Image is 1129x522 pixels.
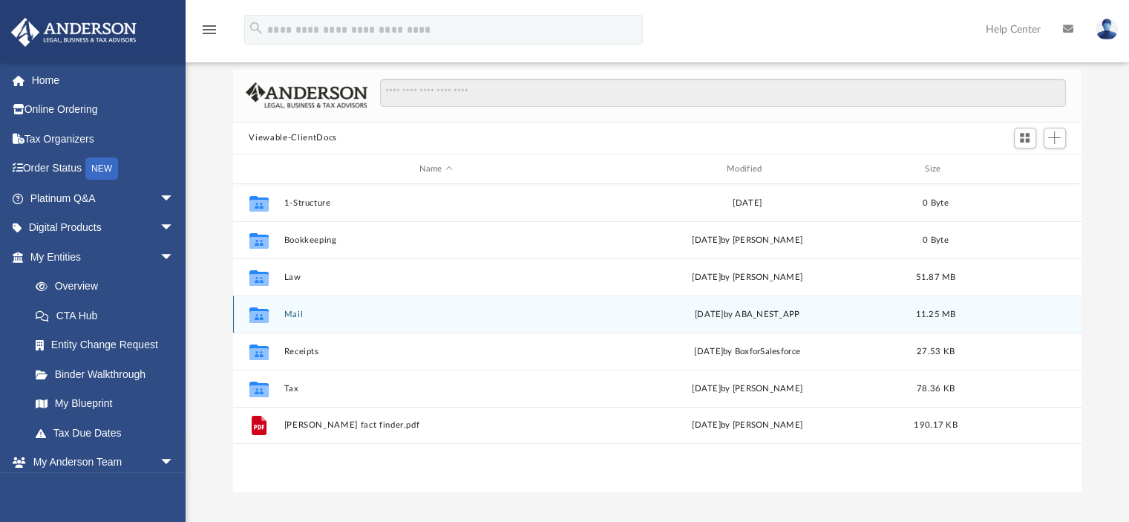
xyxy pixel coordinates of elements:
[284,310,588,319] button: Mail
[380,79,1065,107] input: Search files and folders
[283,163,588,176] div: Name
[1096,19,1118,40] img: User Pic
[10,95,197,125] a: Online Ordering
[972,163,1076,176] div: id
[160,242,189,273] span: arrow_drop_down
[21,359,197,389] a: Binder Walkthrough
[595,163,900,176] div: Modified
[916,348,954,356] span: 27.53 KB
[10,65,197,95] a: Home
[160,448,189,478] span: arrow_drop_down
[10,124,197,154] a: Tax Organizers
[21,301,197,330] a: CTA Hub
[85,157,118,180] div: NEW
[239,163,276,176] div: id
[160,213,189,244] span: arrow_drop_down
[914,422,957,430] span: 190.17 KB
[915,310,955,319] span: 11.25 MB
[248,20,264,36] i: search
[284,273,588,282] button: Law
[21,389,189,419] a: My Blueprint
[10,183,197,213] a: Platinum Q&Aarrow_drop_down
[595,420,899,433] div: [DATE] by [PERSON_NAME]
[284,347,588,356] button: Receipts
[595,382,899,396] div: [DATE] by [PERSON_NAME]
[10,154,197,184] a: Order StatusNEW
[1044,128,1066,149] button: Add
[916,385,954,393] span: 78.36 KB
[284,384,588,394] button: Tax
[595,345,899,359] div: [DATE] by BoxforSalesforce
[21,418,197,448] a: Tax Due Dates
[200,21,218,39] i: menu
[595,308,899,322] div: [DATE] by ABA_NEST_APP
[1014,128,1036,149] button: Switch to Grid View
[249,131,336,145] button: Viewable-ClientDocs
[923,236,949,244] span: 0 Byte
[284,421,588,431] button: [PERSON_NAME] fact finder.pdf
[284,198,588,208] button: 1-Structure
[915,273,955,281] span: 51.87 MB
[10,213,197,243] a: Digital Productsarrow_drop_down
[21,272,197,301] a: Overview
[595,234,899,247] div: [DATE] by [PERSON_NAME]
[200,28,218,39] a: menu
[233,184,1082,492] div: grid
[10,448,189,477] a: My Anderson Teamarrow_drop_down
[595,197,899,210] div: [DATE]
[21,330,197,360] a: Entity Change Request
[595,271,899,284] div: [DATE] by [PERSON_NAME]
[10,242,197,272] a: My Entitiesarrow_drop_down
[160,183,189,214] span: arrow_drop_down
[906,163,965,176] div: Size
[284,235,588,245] button: Bookkeeping
[923,199,949,207] span: 0 Byte
[7,18,141,47] img: Anderson Advisors Platinum Portal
